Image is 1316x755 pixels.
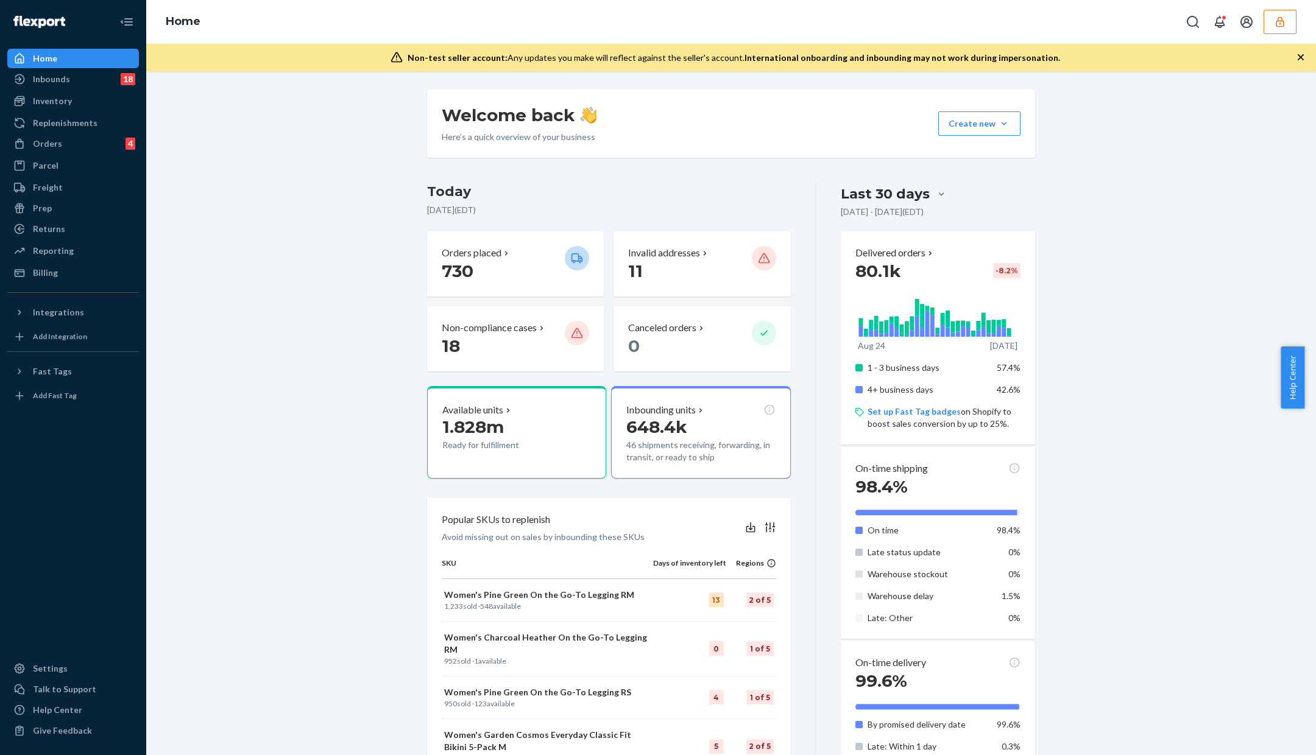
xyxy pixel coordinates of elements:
span: 0% [1008,613,1021,623]
h3: Today [427,182,791,202]
span: 80.1k [855,261,901,281]
p: Warehouse delay [868,590,988,602]
button: Inbounding units648.4k46 shipments receiving, forwarding, in transit, or ready to ship [611,386,790,479]
p: Avoid missing out on sales by inbounding these SKUs [442,531,645,543]
p: Late status update [868,546,988,558]
span: 0 [628,335,640,356]
button: Help Center [1281,346,1304,409]
span: 0.3% [1002,741,1021,751]
p: sold · available [444,698,651,709]
a: Replenishments [7,113,139,133]
h1: Welcome back [442,104,597,126]
div: 13 [709,592,724,607]
span: 950 [444,699,457,708]
div: Replenishments [33,117,97,129]
p: By promised delivery date [868,718,988,731]
a: Parcel [7,156,139,175]
p: Warehouse stockout [868,568,988,580]
p: Available units [442,403,503,417]
p: 1 - 3 business days [868,362,988,374]
div: Billing [33,267,58,279]
ol: breadcrumbs [156,4,210,40]
div: Freight [33,181,63,194]
a: Prep [7,198,139,218]
div: 1 of 5 [746,641,774,656]
a: Home [166,15,200,28]
a: Billing [7,263,139,283]
p: Ready for fulfillment [442,439,555,451]
a: Freight [7,178,139,197]
button: Canceled orders 0 [614,306,790,371]
p: on Shopify to boost sales conversion by up to 25%. [868,406,1021,430]
span: 730 [442,261,473,281]
p: [DATE] ( EDT ) [427,204,791,216]
div: Add Integration [33,331,87,342]
p: 4+ business days [868,384,988,396]
button: Delivered orders [855,246,935,260]
span: 18 [442,335,460,356]
button: Close Navigation [115,10,139,34]
a: Add Integration [7,327,139,346]
img: hand-wave emoji [580,107,597,124]
button: Integrations [7,303,139,322]
p: Here’s a quick overview of your business [442,131,597,143]
div: Reporting [33,245,74,257]
div: Last 30 days [841,184,930,203]
th: Days of inventory left [653,558,726,578]
p: Popular SKUs to replenish [442,513,550,527]
a: Help Center [7,700,139,720]
div: 2 of 5 [746,592,774,607]
div: Home [33,52,57,65]
span: Non-test seller account: [408,52,508,63]
button: Available units1.828mReady for fulfillment [427,386,606,479]
th: SKU [442,558,653,578]
button: Non-compliance cases 18 [427,306,604,371]
div: Talk to Support [33,683,96,695]
p: Aug 24 [858,340,885,352]
div: Any updates you make will reflect against the seller's account. [408,52,1060,64]
span: 952 [444,656,457,665]
p: Women's Pine Green On the Go-To Legging RS [444,686,651,698]
div: Orders [33,138,62,150]
button: Orders placed 730 [427,231,604,297]
span: 98.4% [855,476,908,497]
iframe: Opens a widget where you can chat to one of our agents [1237,718,1304,749]
p: Late: Other [868,612,988,624]
a: Inventory [7,91,139,111]
a: Settings [7,659,139,678]
div: 2 of 5 [746,739,774,754]
p: Non-compliance cases [442,321,537,335]
div: Help Center [33,704,82,716]
button: Fast Tags [7,362,139,381]
span: 123 [474,699,487,708]
span: 1,233 [444,602,463,611]
button: Give Feedback [7,721,139,740]
img: Flexport logo [13,16,65,28]
button: Create new [938,111,1021,136]
div: Parcel [33,160,58,172]
p: On time [868,524,988,536]
a: Add Fast Tag [7,386,139,406]
p: Inbounding units [626,403,696,417]
span: 11 [628,261,643,281]
div: 4 [126,138,135,150]
div: 4 [709,690,724,704]
div: Returns [33,223,65,235]
span: 0% [1008,547,1021,557]
span: 99.6% [997,719,1021,729]
div: Add Fast Tag [33,390,77,401]
div: Inventory [33,95,72,107]
p: Women's Garden Cosmos Everyday Classic Fit Bikini 5-Pack M [444,729,651,753]
span: International onboarding and inbounding may not work during impersonation. [745,52,1060,63]
p: [DATE] [990,340,1017,352]
div: -8.2 % [993,263,1021,278]
span: 42.6% [997,384,1021,395]
button: Open Search Box [1181,10,1205,34]
p: On-time shipping [855,462,928,476]
div: 0 [709,641,724,656]
span: 57.4% [997,362,1021,373]
div: 1 of 5 [746,690,774,704]
button: Talk to Support [7,679,139,699]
